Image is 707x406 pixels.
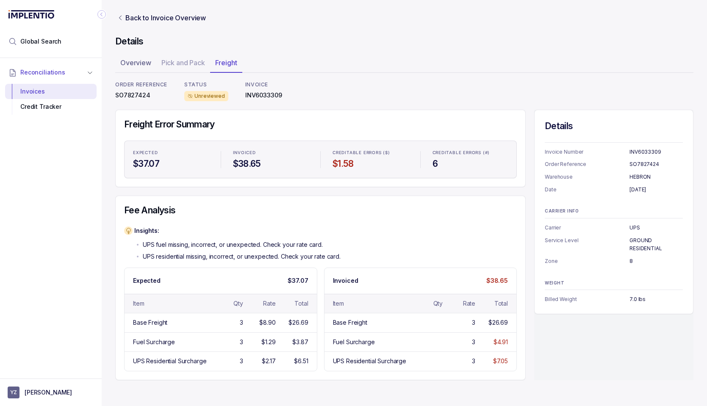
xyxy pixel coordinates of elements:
div: Invoices [12,84,90,99]
div: $4.91 [494,338,508,346]
div: 3 [240,357,243,365]
p: INVOICE [245,81,282,88]
div: $1.29 [261,338,275,346]
div: Fuel Surcharge [133,338,175,346]
p: UPS fuel missing, incorrect, or unexpected. Check your rate card. [143,240,323,249]
p: Zone [545,257,629,265]
p: Insights: [134,226,341,235]
p: INV6033309 [629,148,683,156]
p: ORDER REFERENCE [115,81,167,88]
h4: $37.07 [133,158,209,170]
span: User initials [8,387,19,398]
p: Creditable Errors ($) [333,150,390,155]
p: INV6033309 [245,91,282,99]
div: $6.51 [294,357,308,365]
p: Invoiced [333,276,358,285]
div: Credit Tracker [12,99,90,114]
p: $37.07 [288,276,308,285]
ul: Information Summary [545,148,683,194]
h4: $1.58 [333,158,408,170]
div: Total [494,299,508,308]
ul: Statistic Highlights [124,141,517,179]
div: $3.87 [292,338,308,346]
li: Statistic Expected [128,144,214,175]
p: CARRIER INFO [545,209,683,214]
div: Item [133,299,144,308]
p: Expected [133,150,158,155]
p: SO7827424 [629,160,683,168]
p: Expected [133,276,161,285]
span: Global Search [20,37,61,46]
ul: Information Summary [545,295,683,304]
p: Order Reference [545,160,629,168]
li: Statistic Creditable Errors (#) [427,144,513,175]
p: UPS residential missing, incorrect, or unexpected. Check your rate card. [143,252,341,261]
p: WEIGHT [545,281,683,286]
div: Unreviewed [184,91,228,101]
p: HEBRON [629,173,683,181]
p: STATUS [184,81,228,88]
div: 3 [240,318,243,327]
div: $26.69 [288,318,308,327]
p: Freight [215,58,237,68]
ul: Tab Group [115,56,693,73]
p: [PERSON_NAME] [25,388,72,397]
div: UPS Residential Surcharge [133,357,207,365]
div: $2.17 [262,357,275,365]
p: Warehouse [545,173,629,181]
p: UPS [629,224,683,232]
p: GROUND RESIDENTIAL [629,236,683,253]
p: Invoice Number [545,148,629,156]
p: [DATE] [629,185,683,194]
div: Rate [463,299,475,308]
div: Reconciliations [5,82,97,116]
div: Qty [233,299,243,308]
h4: $38.65 [233,158,309,170]
p: Date [545,185,629,194]
li: Statistic Creditable Errors ($) [327,144,413,175]
li: Tab Overview [115,56,156,73]
li: Tab Freight [210,56,242,73]
p: 7.0 lbs [629,295,683,304]
div: Qty [433,299,443,308]
div: Collapse Icon [97,9,107,19]
div: Rate [263,299,275,308]
p: SO7827424 [115,91,167,99]
p: Creditable Errors (#) [433,150,490,155]
div: Base Freight [133,318,167,327]
ul: Information Summary [545,224,683,265]
li: Statistic Invoiced [228,144,314,175]
div: 3 [240,338,243,346]
p: Billed Weight [545,295,629,304]
div: Base Freight [333,318,367,327]
div: UPS Residential Surcharge [333,357,407,365]
p: Invoiced [233,150,256,155]
button: Reconciliations [5,63,97,82]
div: $7.05 [493,357,508,365]
h4: Details [545,120,683,132]
p: Service Level [545,236,629,253]
div: 3 [472,338,475,346]
p: 8 [629,257,683,265]
a: Link Back to Invoice Overview [115,13,208,23]
div: Total [294,299,308,308]
p: Carrier [545,224,629,232]
div: Item [333,299,344,308]
h4: 6 [433,158,508,170]
p: Back to Invoice Overview [125,13,206,23]
button: User initials[PERSON_NAME] [8,387,94,398]
p: $38.65 [486,276,508,285]
div: 3 [472,318,475,327]
span: Reconciliations [20,68,65,77]
div: Fuel Surcharge [333,338,375,346]
div: 3 [472,357,475,365]
h4: Fee Analysis [124,204,517,216]
div: $26.69 [488,318,508,327]
p: Overview [120,58,151,68]
h4: Details [115,36,693,47]
h4: Freight Error Summary [124,119,517,130]
div: $8.90 [259,318,275,327]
